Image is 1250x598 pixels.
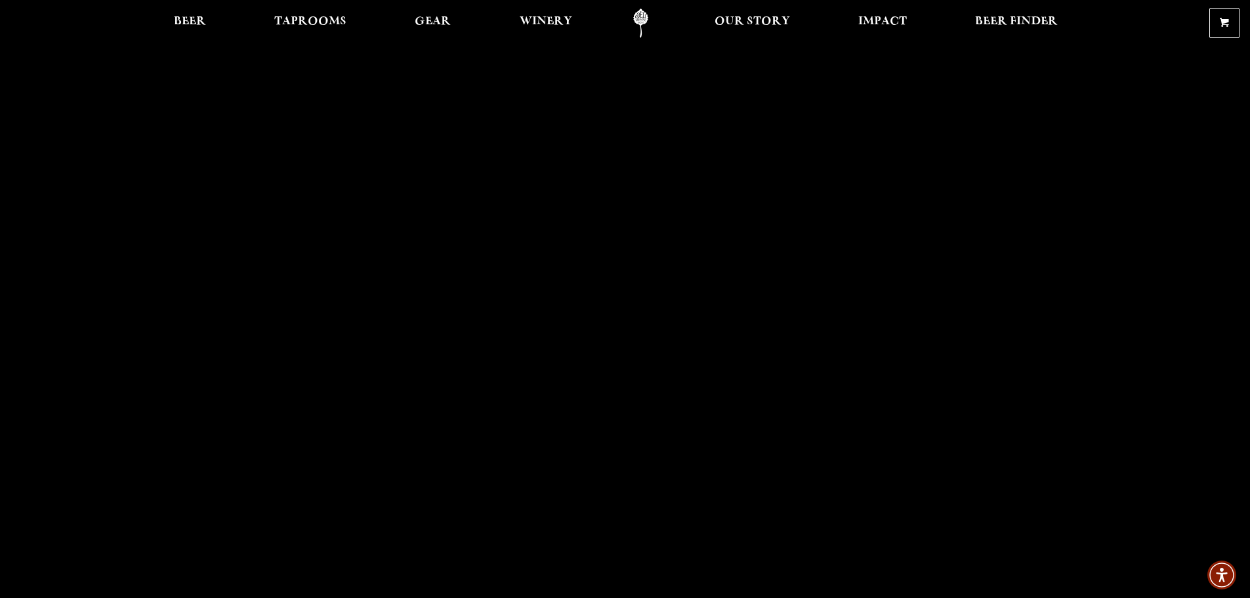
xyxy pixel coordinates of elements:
a: Our Story [706,9,799,38]
a: Impact [850,9,915,38]
span: Beer [174,16,206,27]
a: Winery [511,9,581,38]
a: Beer [165,9,215,38]
span: Beer Finder [975,16,1058,27]
span: Our Story [715,16,790,27]
span: Taprooms [274,16,346,27]
span: Gear [415,16,451,27]
a: Beer Finder [967,9,1066,38]
span: Winery [520,16,572,27]
a: Taprooms [266,9,355,38]
a: Gear [406,9,459,38]
a: Odell Home [616,9,665,38]
div: Accessibility Menu [1207,561,1236,589]
span: Impact [858,16,907,27]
